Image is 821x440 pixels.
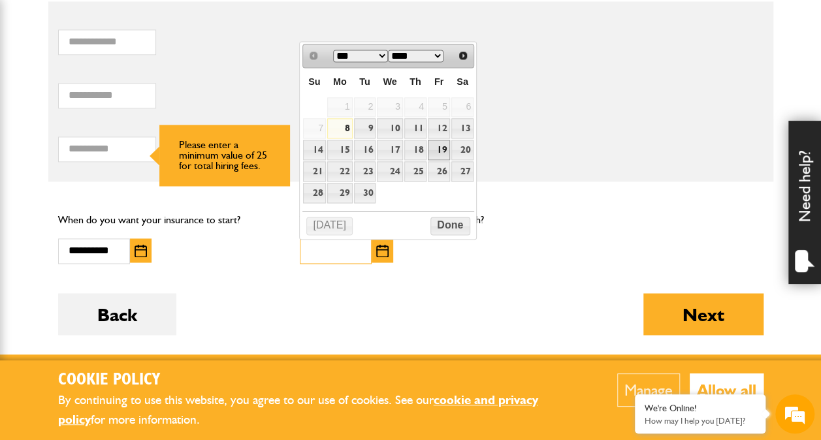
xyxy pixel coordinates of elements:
[354,140,376,160] a: 16
[617,373,680,407] button: Manage
[306,217,353,235] button: [DATE]
[645,416,756,426] p: How may I help you today?
[451,118,474,138] a: 13
[327,118,353,138] a: 8
[354,183,376,203] a: 30
[359,76,370,87] span: Tuesday
[17,121,238,149] input: Enter your last name
[135,244,147,257] img: Choose date
[17,236,238,333] textarea: Type your message and hit 'Enter'
[58,392,538,428] a: cookie and privacy policy
[377,118,402,138] a: 10
[58,390,577,430] p: By continuing to use this website, you agree to our use of cookies. See our for more information.
[451,161,474,181] a: 27
[333,76,347,87] span: Monday
[68,73,219,90] div: Chat with us now
[303,183,326,203] a: 28
[428,161,450,181] a: 26
[788,121,821,284] div: Need help?
[404,161,427,181] a: 25
[303,140,326,160] a: 14
[17,159,238,188] input: Enter your email address
[327,161,353,181] a: 22
[308,76,320,87] span: Sunday
[434,76,443,87] span: Friday
[428,140,450,160] a: 19
[428,118,450,138] a: 12
[303,161,326,181] a: 21
[383,76,396,87] span: Wednesday
[377,161,402,181] a: 24
[354,161,376,181] a: 23
[214,7,246,38] div: Minimize live chat window
[354,118,376,138] a: 9
[453,46,472,65] a: Next
[430,217,470,235] button: Done
[376,244,389,257] img: Choose date
[457,76,468,87] span: Saturday
[404,140,427,160] a: 18
[58,212,280,228] p: When do you want your insurance to start?
[58,293,176,335] button: Back
[645,403,756,414] div: We're Online!
[58,370,577,390] h2: Cookie Policy
[410,76,421,87] span: Thursday
[327,140,353,160] a: 15
[22,72,55,91] img: d_20077148190_company_1631870298795_20077148190
[458,50,468,61] span: Next
[404,118,427,138] a: 11
[17,198,238,227] input: Enter your phone number
[451,140,474,160] a: 20
[377,140,402,160] a: 17
[690,373,764,407] button: Allow all
[178,343,237,361] em: Start Chat
[327,183,353,203] a: 29
[643,293,764,335] button: Next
